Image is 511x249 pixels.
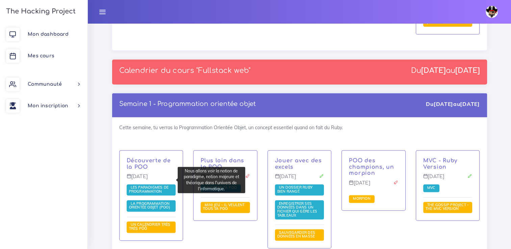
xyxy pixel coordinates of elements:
[129,222,171,231] a: Un calendrier très très PÔÔ
[426,202,469,211] span: The Gossip Project - The MVC version
[423,174,472,185] p: [DATE]
[203,203,245,212] a: Mini jeu - il veulent tous ta POO
[434,101,453,107] strong: [DATE]
[349,158,394,176] a: POO des champions, un morpion
[28,103,68,108] span: Mon inscription
[277,201,317,218] a: Enregistrer ses données dans un fichier qui gère les tableaux
[129,185,169,194] a: Les paradigmes de programmation
[411,66,480,75] div: Du au
[486,6,498,18] img: avatar
[455,66,480,75] strong: [DATE]
[426,185,437,190] span: MVC
[28,53,54,58] span: Mes cours
[277,185,312,194] a: Un dossier Ruby bien rangé
[277,230,316,239] a: Sauvegarder des données en masse
[275,158,322,170] a: Jouer avec des excels
[201,158,244,170] a: Plus loin dans la POO
[426,100,480,108] div: Du au
[127,158,171,170] a: Découverte de la POO
[426,186,437,190] a: MVC
[426,203,469,212] a: The Gossip Project - The MVC version
[421,66,446,75] strong: [DATE]
[178,167,245,193] div: Nous allons voir la notion de paradigme, notion majeure et théorique dans l'univers de l'informat...
[275,174,324,185] p: [DATE]
[28,32,69,37] span: Mon dashboard
[351,196,372,201] a: Morpion
[460,101,480,107] strong: [DATE]
[119,101,256,107] a: Semaine 1 - Programmation orientée objet
[4,8,76,15] h3: The Hacking Project
[423,158,457,170] a: MVC - Ruby Version
[119,66,251,75] p: Calendrier du cours "Fullstack web"
[127,174,176,185] p: [DATE]
[129,201,172,210] a: La Programmation Orientée Objet (POO)
[349,180,398,191] p: [DATE]
[28,82,62,87] span: Communauté
[203,202,245,211] span: Mini jeu - il veulent tous ta POO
